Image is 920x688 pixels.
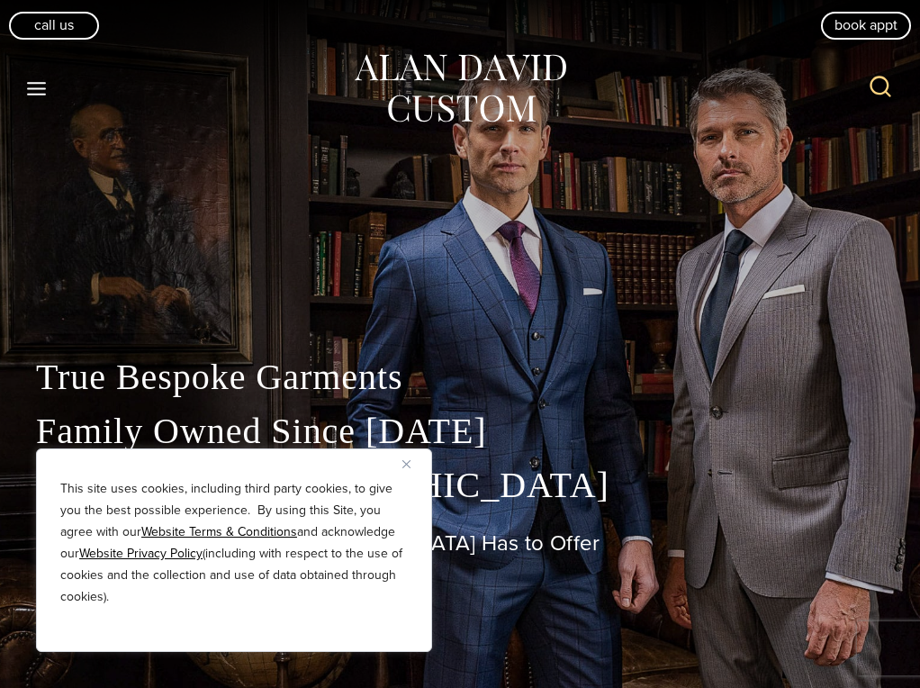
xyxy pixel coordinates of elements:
[352,49,568,129] img: Alan David Custom
[402,453,424,475] button: Close
[141,522,297,541] a: Website Terms & Conditions
[18,72,56,104] button: Open menu
[9,12,99,39] a: Call Us
[402,460,410,468] img: Close
[859,67,902,110] button: View Search Form
[36,530,884,557] h1: The Best Custom Suits [GEOGRAPHIC_DATA] Has to Offer
[60,478,408,608] p: This site uses cookies, including third party cookies, to give you the best possible experience. ...
[79,544,203,563] a: Website Privacy Policy
[821,12,911,39] a: book appt
[36,350,884,512] p: True Bespoke Garments Family Owned Since [DATE] Made in the [GEOGRAPHIC_DATA]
